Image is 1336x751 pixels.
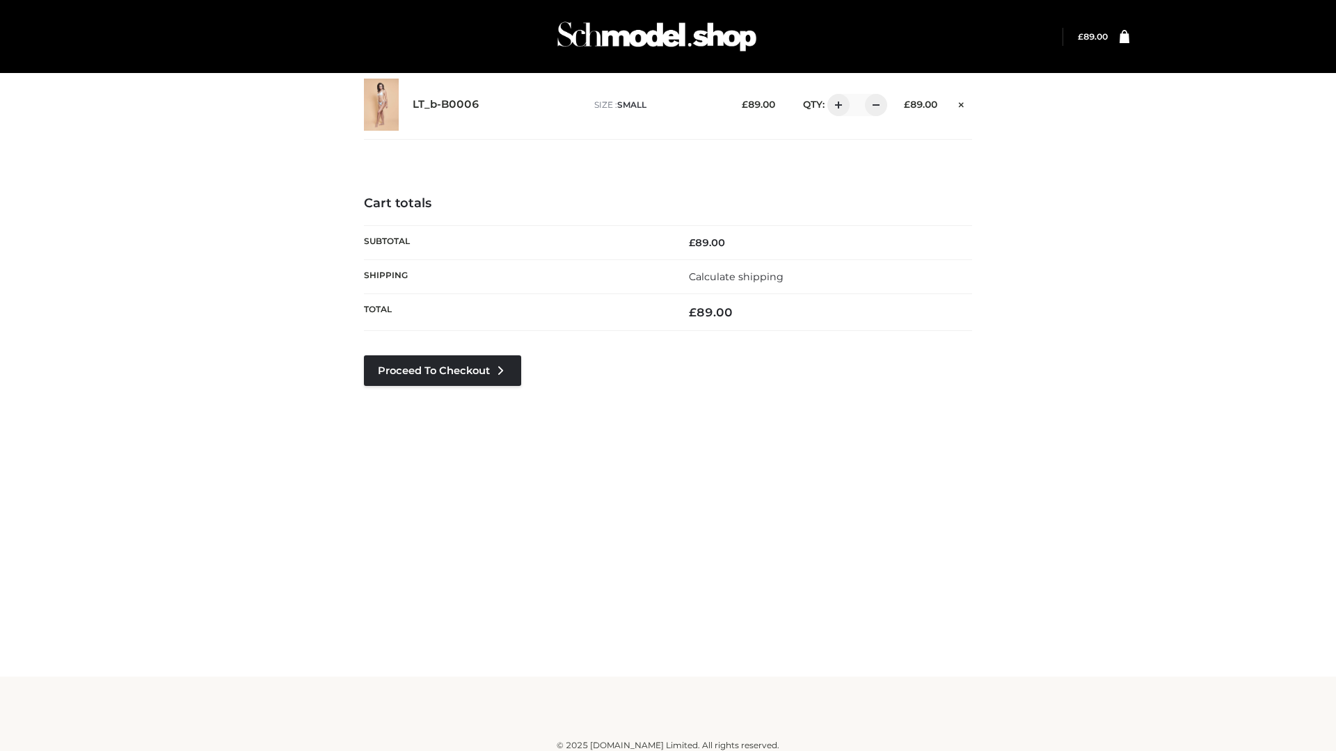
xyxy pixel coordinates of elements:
a: Calculate shipping [689,270,784,283]
span: £ [1078,31,1083,42]
div: QTY: [789,94,882,116]
th: Shipping [364,259,668,293]
a: Proceed to Checkout [364,355,521,386]
bdi: 89.00 [689,305,733,319]
h4: Cart totals [364,196,972,211]
bdi: 89.00 [904,99,937,110]
span: £ [689,236,695,249]
a: £89.00 [1078,31,1108,42]
span: £ [689,305,697,319]
bdi: 89.00 [689,236,725,249]
a: LT_b-B0006 [413,98,479,111]
bdi: 89.00 [1078,31,1108,42]
th: Total [364,294,668,331]
a: Remove this item [951,94,972,112]
span: SMALL [617,99,646,110]
bdi: 89.00 [742,99,775,110]
img: Schmodel Admin 964 [552,9,761,64]
span: £ [742,99,748,110]
span: £ [904,99,910,110]
p: size : [594,99,720,111]
th: Subtotal [364,225,668,259]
